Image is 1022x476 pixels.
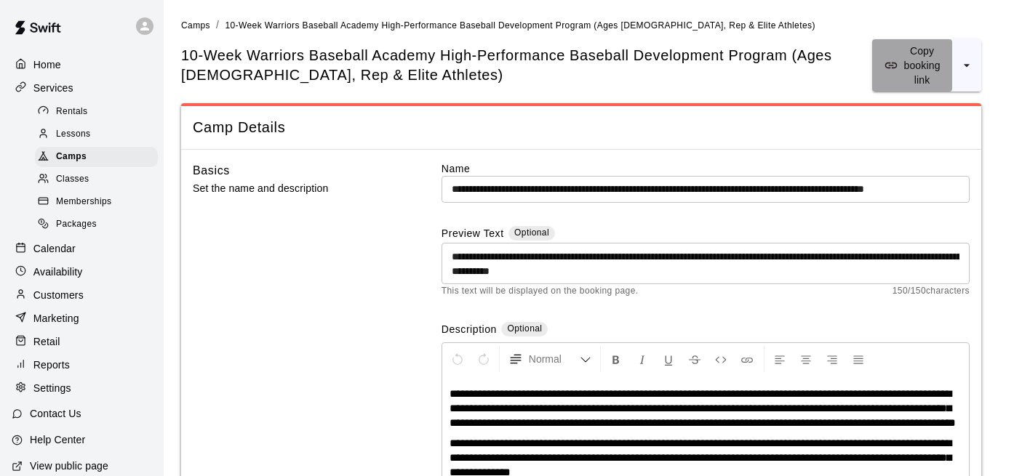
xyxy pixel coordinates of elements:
[445,346,470,372] button: Undo
[514,227,549,238] span: Optional
[216,17,219,33] li: /
[193,161,230,180] h6: Basics
[630,346,655,372] button: Format Italics
[181,19,210,31] a: Camps
[35,147,158,167] div: Camps
[35,214,158,235] div: Packages
[903,44,941,87] p: Copy booking link
[35,123,164,145] a: Lessons
[35,191,164,214] a: Memberships
[33,311,79,326] p: Marketing
[56,127,91,142] span: Lessons
[846,346,871,372] button: Justify Align
[33,381,71,395] p: Settings
[33,358,70,372] p: Reports
[604,346,628,372] button: Format Bold
[35,169,164,191] a: Classes
[872,39,981,92] div: split button
[12,238,152,259] a: Calendar
[12,261,152,283] a: Availability
[56,150,87,164] span: Camps
[30,406,81,421] p: Contact Us
[893,284,970,299] span: 150 / 150 characters
[735,346,759,372] button: Insert Link
[33,288,84,302] p: Customers
[33,241,76,256] p: Calendar
[442,284,639,299] span: This text will be displayed on the booking page.
[35,214,164,236] a: Packages
[35,124,158,145] div: Lessons
[12,307,152,329] a: Marketing
[12,54,152,76] a: Home
[682,346,707,372] button: Format Strikethrough
[12,284,152,306] a: Customers
[35,192,158,212] div: Memberships
[30,432,85,447] p: Help Center
[35,102,158,122] div: Rentals
[35,169,158,190] div: Classes
[794,346,818,372] button: Center Align
[33,334,60,349] p: Retail
[33,265,83,279] p: Availability
[471,346,496,372] button: Redo
[820,346,845,372] button: Right Align
[181,46,872,84] h5: 10-Week Warriors Baseball Academy High-Performance Baseball Development Program (Ages [DEMOGRAPHI...
[12,77,152,99] a: Services
[56,217,97,232] span: Packages
[56,172,89,187] span: Classes
[872,39,952,92] button: Copy booking link
[12,354,152,376] a: Reports
[442,161,970,176] label: Name
[33,81,73,95] p: Services
[442,226,504,243] label: Preview Text
[30,459,108,473] p: View public page
[33,57,61,72] p: Home
[193,118,970,137] span: Camp Details
[35,146,164,169] a: Camps
[225,20,815,31] span: 10-Week Warriors Baseball Academy High-Performance Baseball Development Program (Ages [DEMOGRAPHI...
[503,346,597,372] button: Formatting Options
[12,377,152,399] a: Settings
[656,346,681,372] button: Format Underline
[181,17,1005,33] nav: breadcrumb
[708,346,733,372] button: Insert Code
[442,322,497,339] label: Description
[12,331,152,352] a: Retail
[952,39,981,92] button: select merge strategy
[193,179,395,198] p: Set the name and description
[56,195,111,209] span: Memberships
[529,352,580,366] span: Normal
[56,105,88,119] span: Rentals
[767,346,792,372] button: Left Align
[35,100,164,123] a: Rentals
[507,323,542,334] span: Optional
[181,20,210,31] span: Camps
